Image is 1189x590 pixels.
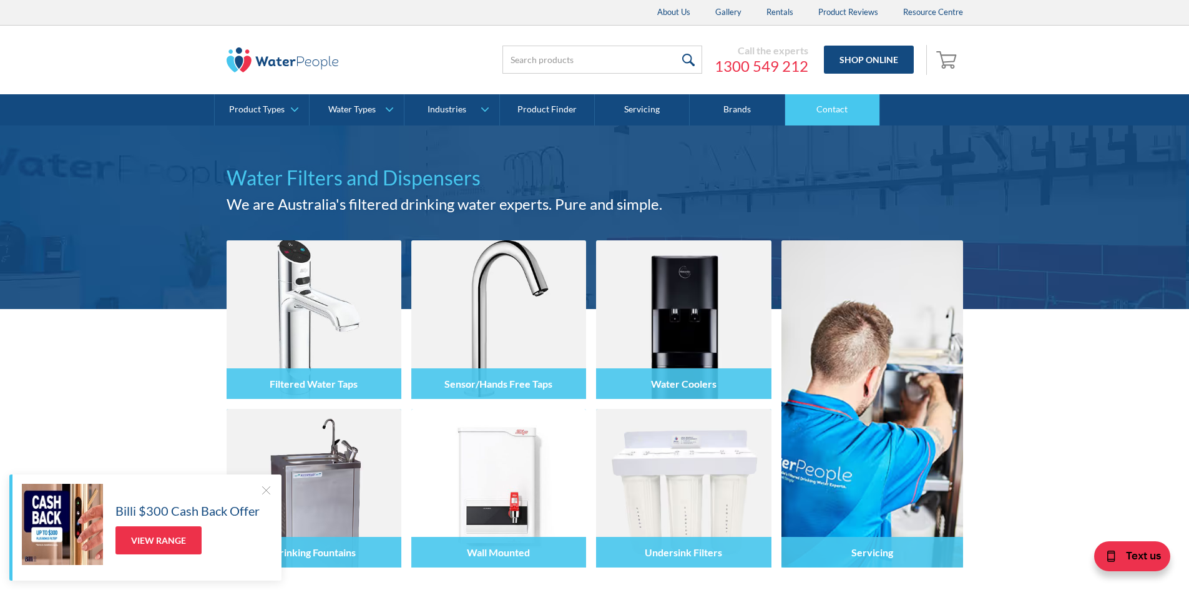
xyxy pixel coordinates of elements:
h4: Wall Mounted [467,546,530,558]
img: Wall Mounted [411,409,586,568]
div: Call the experts [715,44,808,57]
img: Drinking Fountains [227,409,401,568]
h5: Billi $300 Cash Back Offer [115,501,260,520]
a: Contact [785,94,880,125]
h4: Water Coolers [651,378,717,390]
a: Servicing [595,94,690,125]
div: Industries [428,104,466,115]
h4: Sensor/Hands Free Taps [444,378,552,390]
img: Filtered Water Taps [227,240,401,399]
a: View Range [115,526,202,554]
h4: Filtered Water Taps [270,378,358,390]
img: Sensor/Hands Free Taps [411,240,586,399]
a: Shop Online [824,46,914,74]
img: shopping cart [936,49,960,69]
a: Open empty cart [933,45,963,75]
img: The Water People [227,47,339,72]
a: Servicing [781,240,963,568]
a: Industries [404,94,499,125]
img: Billi $300 Cash Back Offer [22,484,103,565]
a: Water Types [310,94,404,125]
h4: Servicing [851,546,893,558]
h4: Drinking Fountains [272,546,356,558]
a: Product Types [215,94,309,125]
a: Brands [690,94,785,125]
a: Product Finder [500,94,595,125]
img: Undersink Filters [596,409,771,568]
div: Water Types [328,104,376,115]
h4: Undersink Filters [645,546,722,558]
div: Product Types [229,104,285,115]
input: Search products [502,46,702,74]
a: 1300 549 212 [715,57,808,76]
img: Water Coolers [596,240,771,399]
iframe: podium webchat widget bubble [1064,528,1189,590]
